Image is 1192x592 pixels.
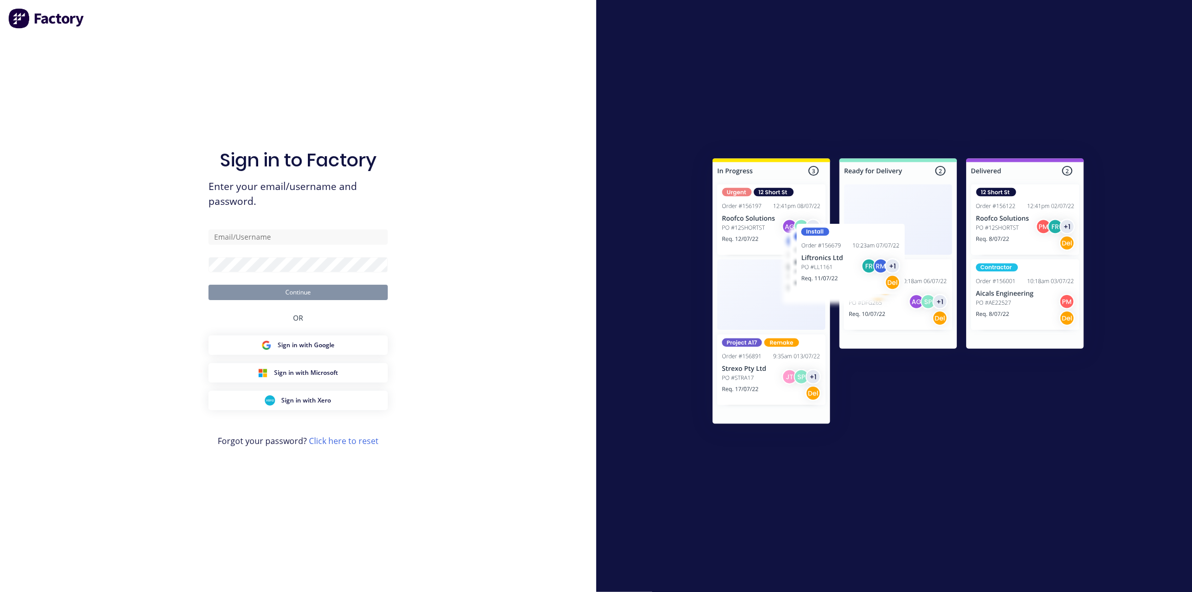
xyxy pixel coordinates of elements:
span: Enter your email/username and password. [208,179,388,209]
button: Continue [208,285,388,300]
img: Sign in [690,138,1106,448]
input: Email/Username [208,229,388,245]
img: Factory [8,8,85,29]
div: OR [293,300,303,335]
a: Click here to reset [309,435,379,447]
img: Microsoft Sign in [258,368,268,378]
span: Sign in with Microsoft [274,368,338,377]
h1: Sign in to Factory [220,149,377,171]
button: Microsoft Sign inSign in with Microsoft [208,363,388,383]
button: Xero Sign inSign in with Xero [208,391,388,410]
img: Google Sign in [261,340,271,350]
button: Google Sign inSign in with Google [208,335,388,355]
span: Forgot your password? [218,435,379,447]
span: Sign in with Xero [281,396,331,405]
span: Sign in with Google [278,341,334,350]
img: Xero Sign in [265,395,275,406]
